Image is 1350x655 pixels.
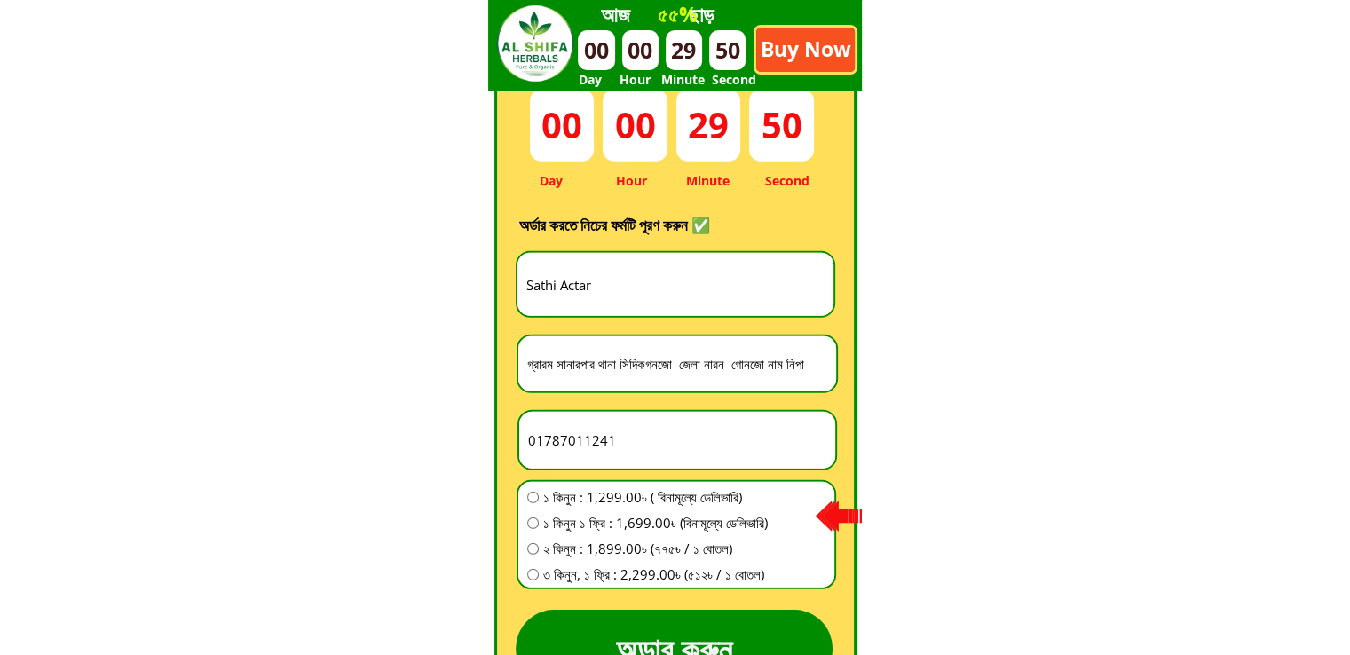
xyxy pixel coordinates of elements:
[543,512,768,533] span: ১ কিনুন ১ ফ্রি : 1,699.00৳ (বিনামূল্যে ডেলিভারি)
[523,336,832,391] input: সম্পূর্ণ ঠিকানা বিবরণ *
[522,253,829,316] input: আপনার নাম লিখুন *
[543,486,768,508] span: ১ কিনুন : 1,299.00৳ ( বিনামূল্যে ডেলিভারি)
[578,70,823,90] h3: Day Hour Minute Second
[543,564,768,585] span: ৩ কিনুন, ১ ফ্রি : 2,299.00৳ (৫১২৳ / ১ বোতল)
[756,28,855,72] p: Buy Now
[524,412,831,469] input: আপনার মোবাইল নাম্বার *
[540,171,818,191] h3: Day Hour Minute Second
[543,538,768,559] span: ২ কিনুন : 1,899.00৳ (৭৭৫৳ / ১ বোতল)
